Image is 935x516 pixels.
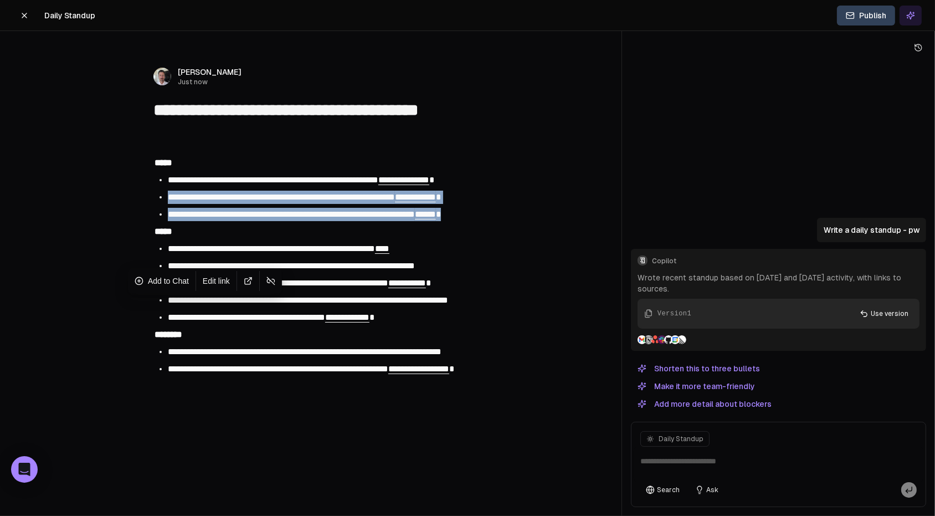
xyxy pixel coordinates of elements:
button: Publish [837,6,895,25]
button: Edit link [198,273,234,289]
span: [PERSON_NAME] [178,67,242,78]
button: Shorten this to three bullets [631,362,767,375]
button: Make it more team-friendly [631,380,762,393]
p: Write a daily standup - pw [824,224,919,236]
span: Copilot [652,257,919,265]
img: GitHub [664,335,673,344]
span: Just now [178,78,242,86]
span: Daily Standup [44,10,95,21]
img: _image [153,68,171,85]
p: Wrote recent standup based on [DATE] and [DATE] activity, with links to sources. [638,272,919,294]
img: Google Calendar [671,335,680,344]
span: Add to Chat [148,275,189,287]
button: Search [640,482,685,498]
button: Ask [690,482,724,498]
div: Version 1 [657,309,691,319]
span: Daily Standup [659,435,703,443]
a: Open link in a new tab [239,273,257,289]
button: Use version [853,305,915,322]
img: Slack [657,335,666,344]
img: Gmail [638,335,646,344]
img: Notion [644,335,653,344]
button: Add more detail about blockers [631,397,778,411]
button: Add to Chat [130,273,193,289]
div: Open Intercom Messenger [11,456,38,483]
img: Asana [651,335,660,344]
img: Linear [677,335,686,344]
